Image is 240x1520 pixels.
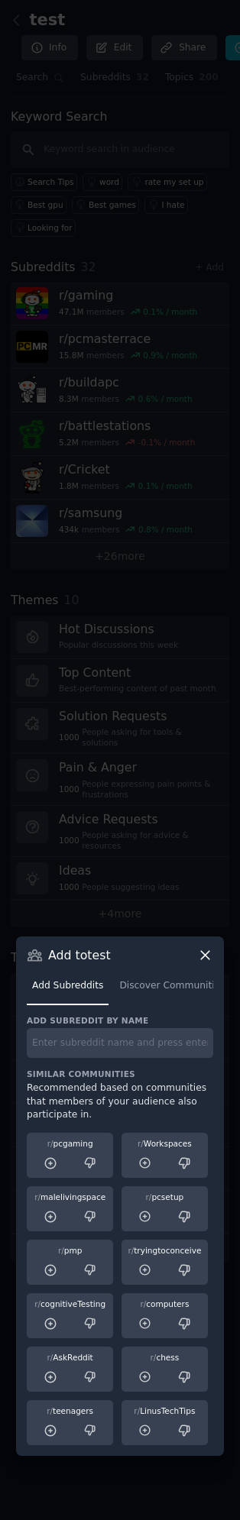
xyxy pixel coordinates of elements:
[58,1246,64,1255] span: r/
[134,1406,140,1415] span: r/
[32,1138,108,1149] div: pcgaming
[146,1192,152,1201] span: r/
[47,1406,53,1415] span: r/
[27,1082,213,1122] div: Recommended based on communities that members of your audience also participate in.
[127,1298,203,1309] div: computers
[27,1028,213,1058] input: Enter subreddit name and press enter
[127,1352,203,1363] div: chess
[127,1245,203,1256] div: tryingtoconceive
[128,1246,134,1255] span: r/
[127,1405,203,1416] div: LinusTechTips
[32,1298,108,1309] div: cognitiveTesting
[32,1352,108,1363] div: AskReddit
[34,1299,41,1308] span: r/
[32,979,103,993] span: Add Subreddits
[151,1353,157,1362] span: r/
[32,1192,108,1202] div: malelivingspace
[47,1139,54,1148] span: r/
[34,1192,41,1201] span: r/
[140,1299,146,1308] span: r/
[32,1245,108,1256] div: pmp
[27,1015,213,1026] h3: Add subreddit by name
[119,979,225,993] span: Discover Communities
[48,947,111,963] h3: Add to test
[47,1353,54,1362] span: r/
[127,1138,203,1149] div: Workspaces
[27,1069,213,1079] h3: Similar Communities
[27,974,109,1005] a: Add Subreddits
[138,1139,144,1148] span: r/
[32,1405,108,1416] div: teenagers
[127,1192,203,1202] div: pcsetup
[114,974,230,1005] a: Discover Communities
